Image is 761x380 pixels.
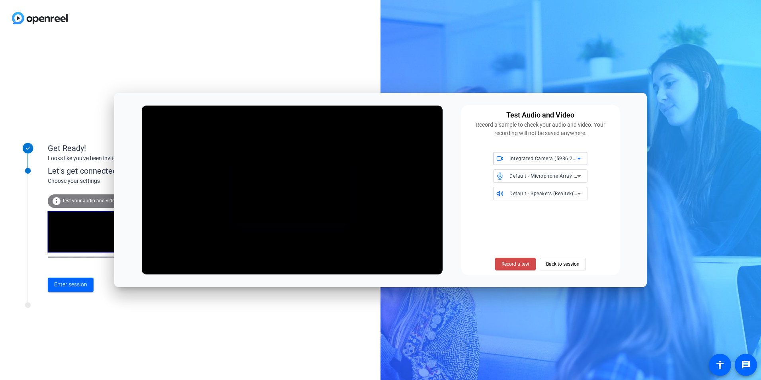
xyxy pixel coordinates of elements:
mat-icon: info [52,196,61,206]
span: Default - Microphone Array (AMD Audio Device) [509,172,620,179]
span: Integrated Camera (5986:2142) [509,155,583,161]
span: Record a test [501,261,529,268]
span: Default - Speakers (Realtek(R) Audio) [509,190,595,196]
span: Test your audio and video [62,198,117,204]
span: Enter session [54,280,87,289]
span: Back to session [546,257,580,272]
div: Let's get connected. [48,165,223,177]
mat-icon: accessibility [715,360,725,370]
div: Choose your settings [48,177,223,185]
mat-icon: message [741,360,751,370]
div: Test Audio and Video [506,110,574,121]
button: Record a test [495,258,536,270]
div: Looks like you've been invited to join [48,154,207,163]
div: Record a sample to check your audio and video. Your recording will not be saved anywhere. [466,121,615,137]
button: Back to session [540,258,586,270]
div: Get Ready! [48,142,207,154]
